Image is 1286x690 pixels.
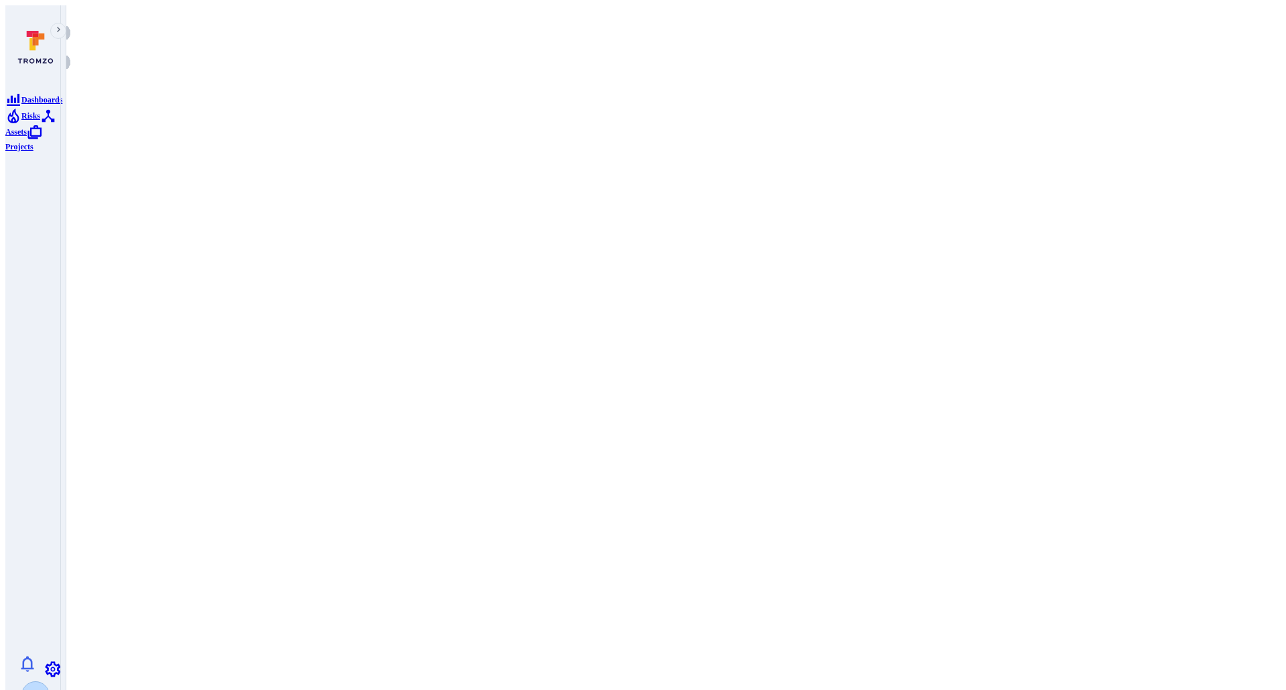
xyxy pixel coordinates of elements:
span: Projects [5,142,33,151]
span: Dashboards [21,95,62,105]
span: Risks [21,111,40,121]
div: loading spinner [25,25,1261,73]
button: Expand navigation menu [50,23,66,39]
button: Notifications [10,653,44,675]
a: Risks [5,109,40,121]
i: Expand navigation menu [54,25,63,36]
span: Assets [5,127,27,137]
a: Dashboards [5,93,62,105]
a: Settings [45,663,61,674]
